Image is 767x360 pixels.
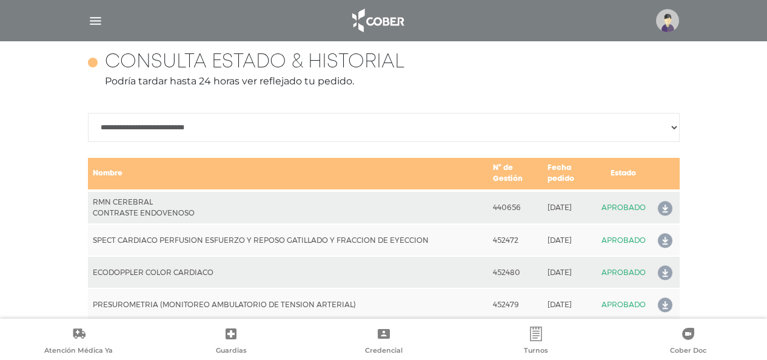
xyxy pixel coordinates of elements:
td: APROBADO [597,256,651,288]
td: N° de Gestión [488,157,543,191]
td: [DATE] [543,256,597,288]
td: RMN CEREBRAL CONTRASTE ENDOVENOSO [88,191,489,224]
a: Guardias [155,327,307,358]
a: Cober Doc [612,327,765,358]
td: PRESUROMETRIA (MONITOREO AMBULATORIO DE TENSION ARTERIAL) [88,288,489,321]
span: Credencial [365,346,403,357]
td: [DATE] [543,191,597,224]
a: Credencial [307,327,460,358]
td: 452480 [488,256,543,288]
span: Atención Médica Ya [44,346,113,357]
h4: Consulta estado & historial [105,51,404,74]
td: 452472 [488,224,543,256]
td: Estado [597,157,651,191]
td: APROBADO [597,191,651,224]
img: logo_cober_home-white.png [346,6,409,35]
td: Fecha pedido [543,157,597,191]
td: 440656 [488,191,543,224]
td: Nombre [88,157,489,191]
span: Turnos [524,346,548,357]
img: profile-placeholder.svg [656,9,679,32]
span: Cober Doc [670,346,706,357]
p: Podría tardar hasta 24 horas ver reflejado tu pedido. [88,74,680,89]
td: APROBADO [597,288,651,321]
td: [DATE] [543,224,597,256]
td: SPECT CARDIACO PERFUSION ESFUERZO Y REPOSO GATILLADO Y FRACCION DE EYECCION [88,224,489,256]
td: APROBADO [597,224,651,256]
td: 452479 [488,288,543,321]
img: Cober_menu-lines-white.svg [88,13,103,29]
a: Turnos [460,327,612,358]
td: ECODOPPLER COLOR CARDIACO [88,256,489,288]
td: [DATE] [543,288,597,321]
span: Guardias [216,346,247,357]
a: Atención Médica Ya [2,327,155,358]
